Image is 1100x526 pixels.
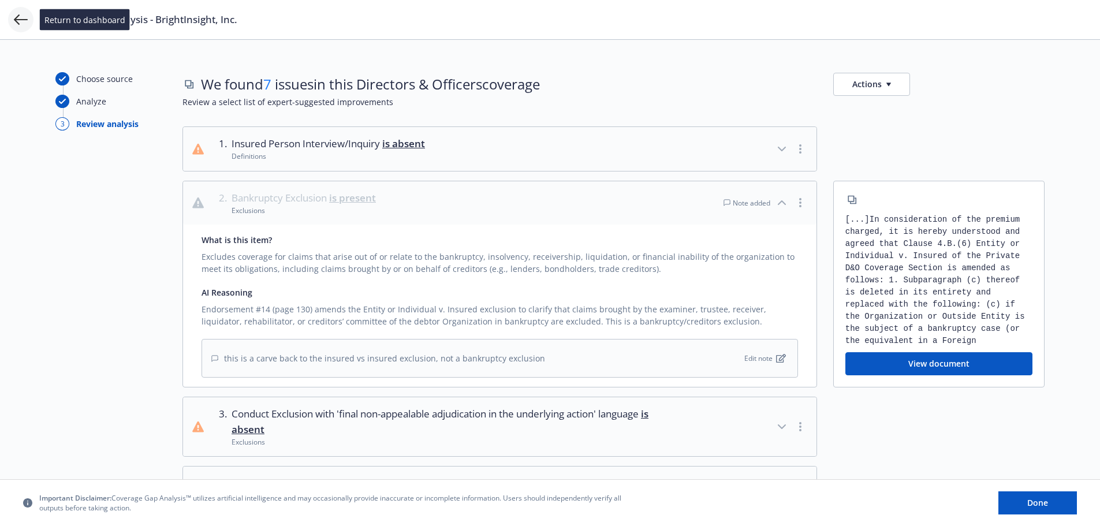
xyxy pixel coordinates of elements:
div: Exclusions [232,206,376,215]
span: 7 [263,74,271,94]
div: Endorsement #14 (page 130) amends the Entity or Individual v. Insured exclusion to clarify that c... [202,299,798,327]
button: 2.Bankruptcy Exclusion is presentExclusionsNote added [183,181,816,225]
span: Coverage Gap Analysis™ utilizes artificial intelligence and may occasionally provide inaccurate o... [39,493,628,513]
button: 3.Conduct Exclusion with 'final non-appealable adjudication in the underlying action' language is... [183,397,816,456]
span: Conduct Exclusion with 'final non-appealable adjudication in the underlying action' language [232,406,654,437]
div: Exclusions [232,437,654,447]
span: is absent [232,407,648,435]
div: 3 [55,117,69,130]
button: Done [998,491,1077,514]
span: Insured Person Interview/Inquiry [232,136,425,151]
div: What is this item? [202,234,798,246]
div: Note added [724,198,770,208]
span: We found issues in this Directors & Officers coverage [201,74,540,94]
button: 1.Insured Person Interview/Inquiry is absentDefinitions [183,127,816,171]
div: 3 . [213,406,227,447]
span: Review a select list of expert-suggested improvements [182,96,1045,108]
div: AI Reasoning [202,286,798,299]
div: Analyze [76,95,106,107]
div: Choose source [76,73,133,85]
span: Return to dashboard [44,14,125,26]
button: 4.Prior Notice Exclusion using 'given and accepted' wording and is limited to D&O policies is abs... [183,467,816,525]
button: Actions [833,72,910,96]
div: Excludes coverage for claims that arise out of or relate to the bankruptcy, insolvency, receivers... [202,246,798,275]
span: is absent [382,137,425,150]
span: is present [329,191,376,204]
div: 1 . [213,136,227,162]
span: Important Disclaimer: [39,493,111,503]
div: [...] In consideration of the premium charged, it is hereby understood and agreed that Clause 4.B... [845,214,1032,346]
div: Review analysis [76,118,139,130]
button: View document [845,352,1032,375]
span: Coverage Gap Analysis - BrightInsight, Inc. [42,13,237,27]
div: Definitions [232,151,425,161]
button: Edit note [742,351,788,365]
button: Actions [833,73,910,96]
span: Prior Notice Exclusion using 'given and accepted' wording and is limited to D&O policies [232,476,654,506]
div: this is a carve back to the insured vs insured exclusion, not a bankruptcy exclusion [211,352,545,364]
div: 4 . [213,476,227,516]
span: Bankruptcy Exclusion [232,191,376,206]
div: 2 . [213,191,227,216]
span: Done [1027,497,1048,508]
